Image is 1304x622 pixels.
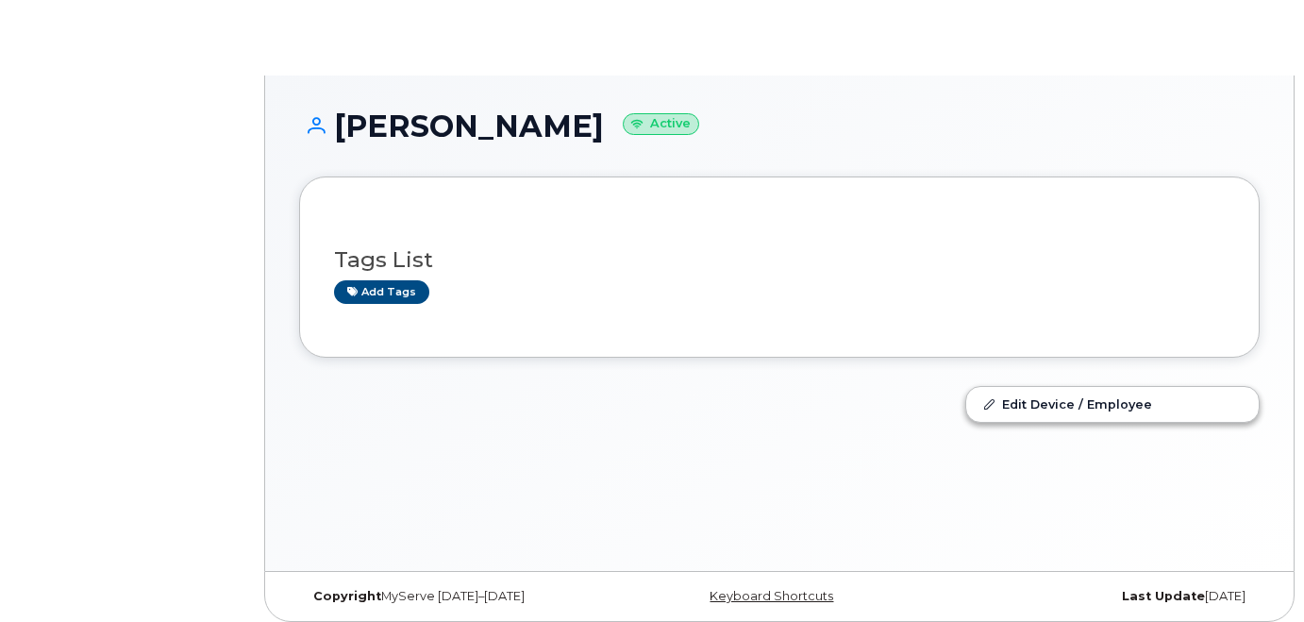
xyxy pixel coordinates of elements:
div: [DATE] [940,589,1260,604]
a: Edit Device / Employee [966,387,1259,421]
div: MyServe [DATE]–[DATE] [299,589,619,604]
a: Keyboard Shortcuts [710,589,833,603]
h3: Tags List [334,248,1225,272]
h1: [PERSON_NAME] [299,109,1260,143]
strong: Last Update [1122,589,1205,603]
strong: Copyright [313,589,381,603]
small: Active [623,113,699,135]
a: Add tags [334,280,429,304]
